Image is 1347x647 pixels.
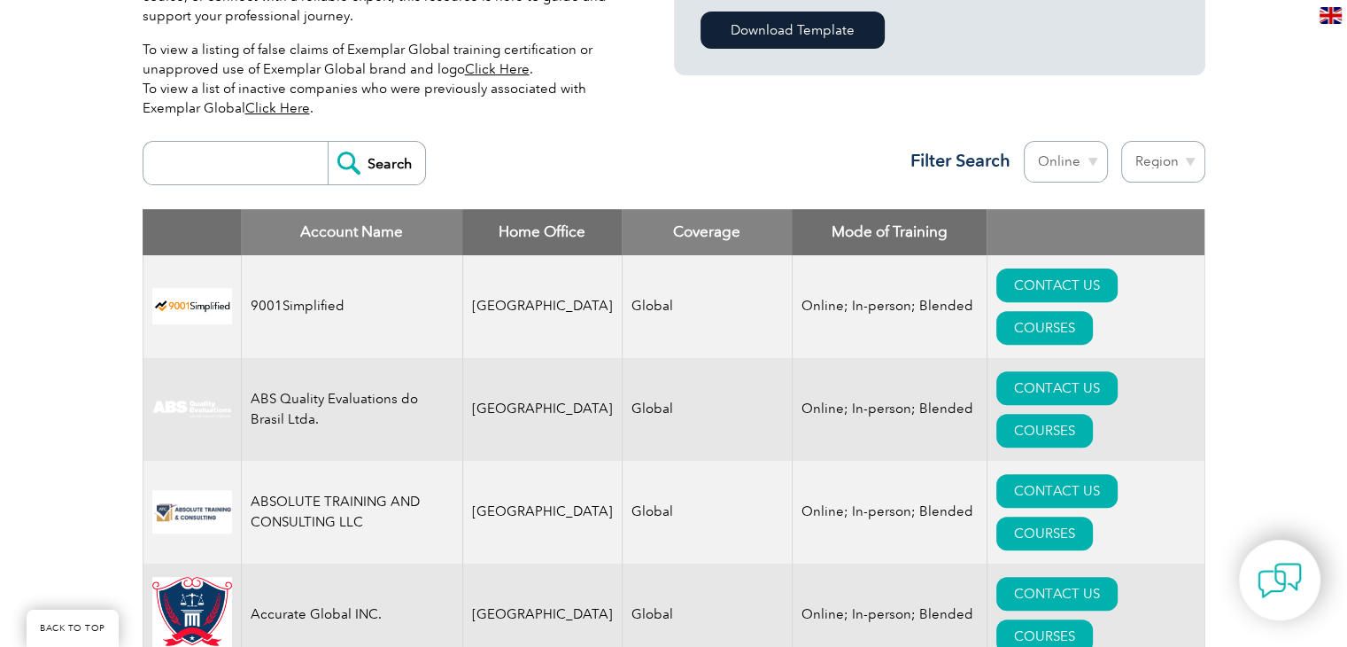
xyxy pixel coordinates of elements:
td: Online; In-person; Blended [792,358,987,461]
td: Global [622,461,792,564]
a: Click Here [465,61,530,77]
img: 16e092f6-eadd-ed11-a7c6-00224814fd52-logo.png [152,490,232,534]
a: COURSES [996,517,1093,550]
img: contact-chat.png [1258,558,1302,603]
th: Coverage: activate to sort column ascending [622,209,792,255]
td: [GEOGRAPHIC_DATA] [462,358,622,461]
a: COURSES [996,311,1093,345]
th: Account Name: activate to sort column descending [241,209,462,255]
td: [GEOGRAPHIC_DATA] [462,255,622,358]
a: CONTACT US [996,474,1118,508]
th: : activate to sort column ascending [987,209,1204,255]
img: 37c9c059-616f-eb11-a812-002248153038-logo.png [152,288,232,324]
td: Global [622,255,792,358]
a: BACK TO TOP [27,610,119,647]
td: ABS Quality Evaluations do Brasil Ltda. [241,358,462,461]
a: CONTACT US [996,577,1118,611]
img: c92924ac-d9bc-ea11-a814-000d3a79823d-logo.jpg [152,400,232,419]
a: CONTACT US [996,269,1118,302]
h3: Filter Search [900,150,1010,172]
th: Mode of Training: activate to sort column ascending [792,209,987,255]
a: CONTACT US [996,371,1118,405]
td: Online; In-person; Blended [792,461,987,564]
th: Home Office: activate to sort column ascending [462,209,622,255]
a: COURSES [996,414,1093,448]
td: ABSOLUTE TRAINING AND CONSULTING LLC [241,461,462,564]
td: Online; In-person; Blended [792,255,987,358]
td: [GEOGRAPHIC_DATA] [462,461,622,564]
a: Click Here [245,100,310,116]
img: en [1320,7,1342,24]
p: To view a listing of false claims of Exemplar Global training certification or unapproved use of ... [143,40,621,118]
td: 9001Simplified [241,255,462,358]
input: Search [328,142,425,184]
td: Global [622,358,792,461]
a: Download Template [701,12,885,49]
